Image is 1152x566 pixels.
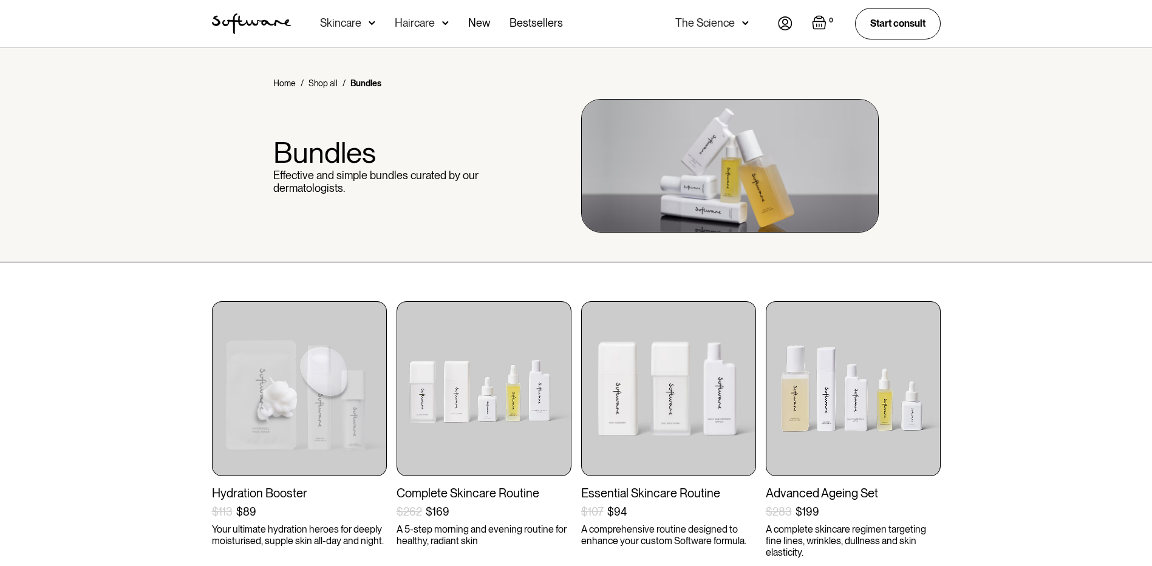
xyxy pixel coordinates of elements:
h1: Bundles [273,137,510,169]
p: Your ultimate hydration heroes for deeply moisturised, supple skin all-day and night. [212,523,387,547]
a: Open cart [812,15,836,32]
div: Bundles [350,77,381,89]
div: $107 [581,505,604,519]
div: Complete Skincare Routine [397,486,571,500]
div: / [343,77,346,89]
div: Haircare [395,17,435,29]
div: $113 [212,505,233,519]
p: A 5-step morning and evening routine for healthy, radiant skin [397,523,571,547]
div: Hydration Booster [212,486,387,500]
div: Advanced Ageing Set [766,486,941,500]
div: 0 [827,15,836,26]
p: Effective and simple bundles curated by our dermatologists. [273,169,510,195]
div: The Science [675,17,735,29]
div: $89 [236,505,256,519]
div: $94 [607,505,627,519]
div: / [301,77,304,89]
img: arrow down [369,17,375,29]
a: Shop all [308,77,338,89]
div: Essential Skincare Routine [581,486,756,500]
div: $262 [397,505,422,519]
div: $199 [796,505,819,519]
a: home [212,13,291,34]
img: arrow down [442,17,449,29]
img: arrow down [742,17,749,29]
img: Software Logo [212,13,291,34]
a: Home [273,77,296,89]
p: A comprehensive routine designed to enhance your custom Software formula. [581,523,756,547]
div: Skincare [320,17,361,29]
div: $283 [766,505,792,519]
div: $169 [426,505,449,519]
a: Start consult [855,8,941,39]
p: A complete skincare regimen targeting fine lines, wrinkles, dullness and skin elasticity. [766,523,941,559]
